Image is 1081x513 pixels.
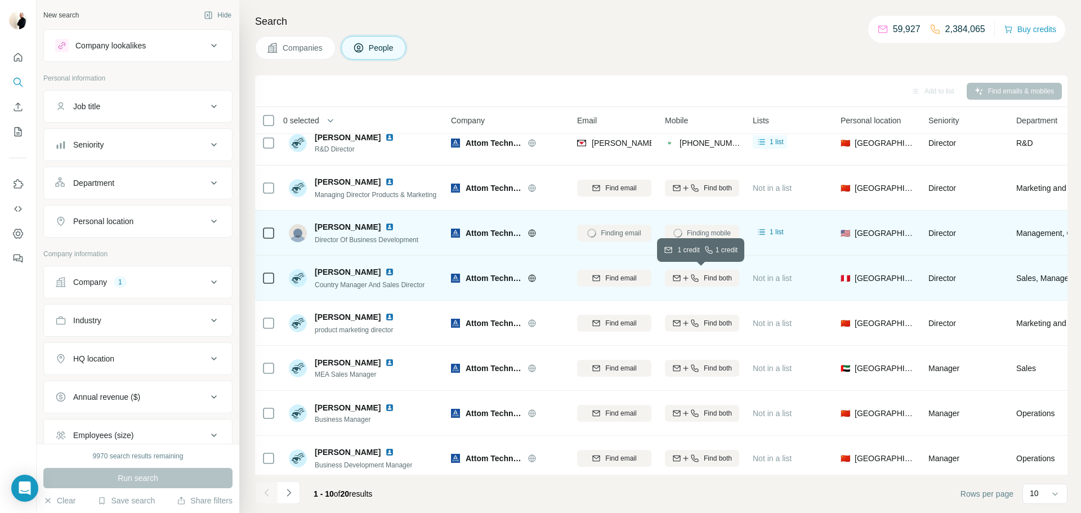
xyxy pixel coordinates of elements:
span: [GEOGRAPHIC_DATA] [855,408,915,419]
div: Department [73,177,114,189]
button: Share filters [177,495,233,506]
span: 1 list [770,227,784,237]
button: Department [44,169,232,197]
span: [GEOGRAPHIC_DATA] [855,137,915,149]
img: Avatar [289,359,307,377]
span: [GEOGRAPHIC_DATA] [855,318,915,329]
span: Operations [1016,453,1055,464]
img: provider contactout logo [665,137,674,149]
button: Find both [665,405,739,422]
p: 59,927 [893,23,921,36]
p: 2,384,065 [945,23,985,36]
div: Seniority [73,139,104,150]
span: Not in a list [753,184,792,193]
img: Logo of Attom Technology [451,454,460,463]
span: Mobile [665,115,688,126]
div: Open Intercom Messenger [11,475,38,502]
button: HQ location [44,345,232,372]
span: Rows per page [961,488,1013,499]
span: Not in a list [753,454,792,463]
span: [PERSON_NAME] [315,176,381,188]
img: Logo of Attom Technology [451,184,460,193]
span: 🇺🇸 [841,227,850,239]
span: [PERSON_NAME] [315,447,381,458]
span: [PERSON_NAME] [315,132,381,143]
span: Operations [1016,408,1055,419]
span: [PERSON_NAME][DOMAIN_NAME][EMAIL_ADDRESS][PERSON_NAME][DOMAIN_NAME] [592,139,918,148]
img: Avatar [289,404,307,422]
div: New search [43,10,79,20]
span: 1 list [770,137,784,147]
img: Logo of Attom Technology [451,274,460,283]
img: Logo of Attom Technology [451,364,460,373]
span: Director [928,229,956,238]
span: Find both [704,408,732,418]
span: results [314,489,372,498]
img: Avatar [9,11,27,29]
span: Find both [704,318,732,328]
span: Find both [704,363,732,373]
button: Hide [196,7,239,24]
button: Annual revenue ($) [44,383,232,411]
img: Logo of Attom Technology [451,139,460,148]
span: Director [928,319,956,328]
div: Industry [73,315,101,326]
span: Lists [753,115,769,126]
span: 🇨🇳 [841,318,850,329]
img: LinkedIn logo [385,358,394,367]
span: Find email [605,273,636,283]
button: Seniority [44,131,232,158]
button: Find email [577,450,651,467]
span: 1 - 10 [314,489,334,498]
span: Attom Technology [466,273,522,284]
span: MEA Sales Manager [315,369,408,380]
span: Attom Technology [466,227,522,239]
img: Logo of Attom Technology [451,409,460,418]
span: Department [1016,115,1057,126]
button: Find both [665,270,739,287]
button: Use Surfe on LinkedIn [9,174,27,194]
span: 🇨🇳 [841,137,850,149]
img: LinkedIn logo [385,313,394,322]
img: Logo of Attom Technology [451,319,460,328]
span: Director [928,139,956,148]
div: 9970 search results remaining [93,451,184,461]
span: Email [577,115,597,126]
span: Company [451,115,485,126]
span: Director [928,184,956,193]
button: Company1 [44,269,232,296]
span: Attom Technology [466,363,522,374]
span: 🇵🇪 [841,273,850,284]
button: Find email [577,360,651,377]
div: Company lookalikes [75,40,146,51]
span: People [369,42,395,53]
button: Industry [44,307,232,334]
div: Job title [73,101,100,112]
span: Manager [928,409,959,418]
img: provider findymail logo [577,137,586,149]
img: LinkedIn logo [385,222,394,231]
span: [PHONE_NUMBER] [680,139,751,148]
span: [GEOGRAPHIC_DATA] [855,363,915,374]
div: Company [73,276,107,288]
span: 🇨🇳 [841,182,850,194]
button: Find both [665,450,739,467]
span: [GEOGRAPHIC_DATA] [855,273,915,284]
img: Avatar [289,269,307,287]
div: Personal location [73,216,133,227]
span: [PERSON_NAME] [315,402,381,413]
span: Find both [704,273,732,283]
div: 1 [114,277,127,287]
button: Find both [665,360,739,377]
img: LinkedIn logo [385,177,394,186]
span: Attom Technology [466,453,522,464]
span: 🇨🇳 [841,453,850,464]
p: Personal information [43,73,233,83]
button: Search [9,72,27,92]
button: Navigate to next page [278,481,300,504]
button: Find email [577,405,651,422]
span: Find email [605,318,636,328]
span: [PERSON_NAME] [315,311,381,323]
span: Manager [928,454,959,463]
span: product marketing director [315,326,393,334]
